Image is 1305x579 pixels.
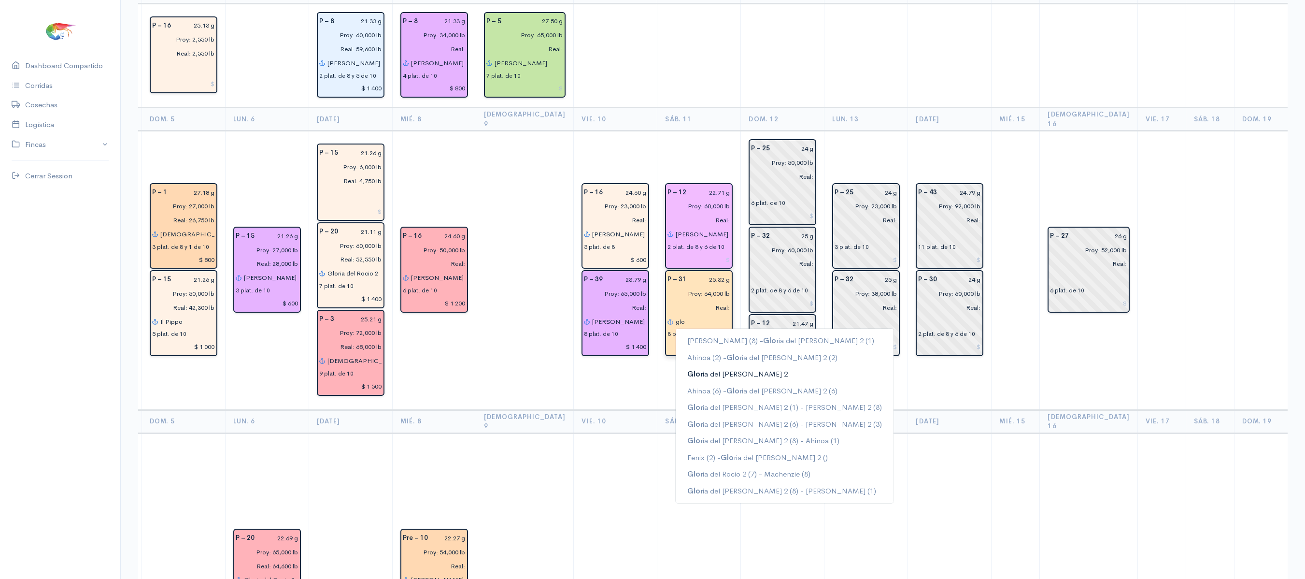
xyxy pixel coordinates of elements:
div: Piscina: 31 Peso: 25.32 g Libras Proy: 64,000 lb Empacadora: Cofimar Gabarra: glo Plataformas: 8 ... [665,270,733,356]
div: P – 5 [481,14,507,29]
div: 8 plat. de 10 [584,330,618,338]
span: Glo [687,369,700,378]
input: estimadas [662,199,730,213]
th: Vie. 17 [1138,410,1186,433]
th: Dom. 5 [142,410,225,433]
span: Glo [687,436,700,445]
div: Piscina: 15 Peso: 21.26 g Libras Proy: 50,000 lb Libras Reales: 42,300 lb Rendimiento: 84.6% Empa... [150,270,217,356]
input: g [177,273,215,287]
input: $ [918,253,981,267]
th: Vie. 10 [574,410,657,433]
div: Piscina: 30 Peso: 24 g Libras Proy: 60,000 lb Empacadora: Sin asignar Plataformas: 2 plat. de 8 y... [916,270,983,356]
input: g [609,273,647,287]
input: estimadas [662,287,730,301]
div: 4 plat. de 10 [403,72,437,80]
input: estimadas [578,287,647,301]
input: estimadas [230,243,298,257]
input: $ [403,296,466,310]
div: Piscina: 5 Peso: 27.50 g Libras Proy: 65,000 lb Empacadora: Total Seafood Gabarra: Abel Elian Pla... [484,12,566,98]
input: g [434,531,466,545]
input: pescadas [481,42,564,56]
input: $ [667,253,730,267]
input: pescadas [745,170,814,184]
input: $ [152,340,215,354]
input: $ [918,340,981,354]
input: $ [584,340,647,354]
th: Lun. 6 [225,108,309,131]
ngb-highlight: ria del Rocio 2 (7) - Machenzie (8) [687,469,810,478]
div: 7 plat. de 10 [319,282,354,290]
div: P – 1 [146,186,173,200]
input: $ [403,82,466,96]
th: Vie. 17 [1138,108,1186,131]
div: 3 plat. de 8 [584,243,615,251]
input: estimadas [146,287,215,301]
input: $ [319,204,382,218]
input: $ [751,209,814,223]
div: P – 15 [146,273,177,287]
ngb-highlight: ria del [PERSON_NAME] 2 (1) - [PERSON_NAME] 2 (8) [687,403,882,412]
input: g [609,186,647,200]
div: Piscina: 20 Peso: 21.11 g Libras Proy: 60,000 lb Libras Reales: 52,550 lb Rendimiento: 87.6% Empa... [317,222,384,308]
th: Mié. 8 [392,410,476,433]
th: Lun. 6 [225,410,309,433]
div: 7 plat. de 10 [486,72,521,80]
input: pescadas [662,213,730,227]
input: pescadas [146,301,215,315]
span: Glo [726,386,739,395]
input: estimadas [912,199,981,213]
th: Lun. 13 [824,108,908,131]
ngb-highlight: Ahinoa (2) - ria del [PERSON_NAME] 2 (2) [687,353,837,362]
div: Piscina: 16 Peso: 24.60 g Libras Proy: 50,000 lb Empacadora: Promarisco Gabarra: Renata Plataform... [400,227,468,313]
div: Piscina: 12 Peso: 22.71 g Libras Proy: 60,000 lb Empacadora: Songa Gabarra: Abel Elian Plataforma... [665,183,733,269]
div: P – 8 [397,14,424,29]
div: Piscina: 12 Peso: 21.47 g Libras Proy: 36,000 lb Empacadora: Sin asignar Plataformas: 4 plat. de 10 [749,314,816,400]
div: P – 16 [146,19,177,33]
input: pescadas [397,559,466,573]
div: P – 15 [230,229,260,243]
input: $ [667,340,730,354]
input: g [776,229,814,243]
div: Piscina: 15 Peso: 21.26 g Libras Proy: 27,000 lb Libras Reales: 28,000 lb Rendimiento: 103.7% Emp... [233,227,301,313]
div: Piscina: 32 Peso: 25 g Libras Proy: 60,000 lb Empacadora: Sin asignar Plataformas: 2 plat. de 8 y... [749,227,816,313]
input: estimadas [397,28,466,42]
div: 2 plat. de 8 y 6 de 10 [918,330,975,338]
div: Piscina: 25 Peso: 24 g Libras Proy: 23,000 lb Empacadora: Sin asignar Plataformas: 3 plat. de 10 [832,183,900,269]
input: pescadas [578,213,647,227]
input: g [776,317,814,331]
div: P – 8 [313,14,340,29]
input: pescadas [313,42,382,56]
input: g [692,273,730,287]
ngb-highlight: ria del [PERSON_NAME] 2 (8) - Ahinoa (1) [687,436,839,445]
div: 3 plat. de 8 y 1 de 10 [152,243,209,251]
span: Glo [726,353,739,362]
ngb-highlight: [PERSON_NAME] (8) - ria del [PERSON_NAME] 2 (1) [687,336,874,345]
div: Piscina: 16 Peso: 25.13 g Libras Proy: 2,550 lb Libras Reales: 2,550 lb Rendimiento: 100.0% Empac... [150,16,217,94]
input: g [177,19,215,33]
th: [DEMOGRAPHIC_DATA] 16 [1040,108,1138,131]
input: estimadas [313,239,382,253]
input: g [427,229,466,243]
span: Glo [687,486,700,495]
th: [DATE] [908,108,992,131]
input: g [424,14,466,29]
th: [DATE] [309,410,392,433]
th: Sáb. 11 [657,410,741,433]
div: P – 3 [313,312,340,326]
input: $ [319,292,382,306]
input: estimadas [146,32,215,46]
input: estimadas [481,28,564,42]
input: estimadas [313,326,382,340]
span: Glo [687,403,700,412]
input: estimadas [313,160,382,174]
input: g [507,14,564,29]
div: Piscina: 43 Peso: 24.79 g Libras Proy: 92,000 lb Empacadora: Sin asignar Plataformas: 11 plat. de 10 [916,183,983,269]
input: g [943,186,981,200]
input: estimadas [230,545,298,559]
div: 2 plat. de 8 y 5 de 10 [319,72,376,80]
input: $ [319,82,382,96]
input: estimadas [745,243,814,257]
input: $ [835,253,897,267]
div: Piscina: 16 Peso: 24.60 g Libras Proy: 23,000 lb Empacadora: Ceaexport Gabarra: Renata Plataforma... [582,183,649,269]
th: Dom. 12 [741,108,824,131]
